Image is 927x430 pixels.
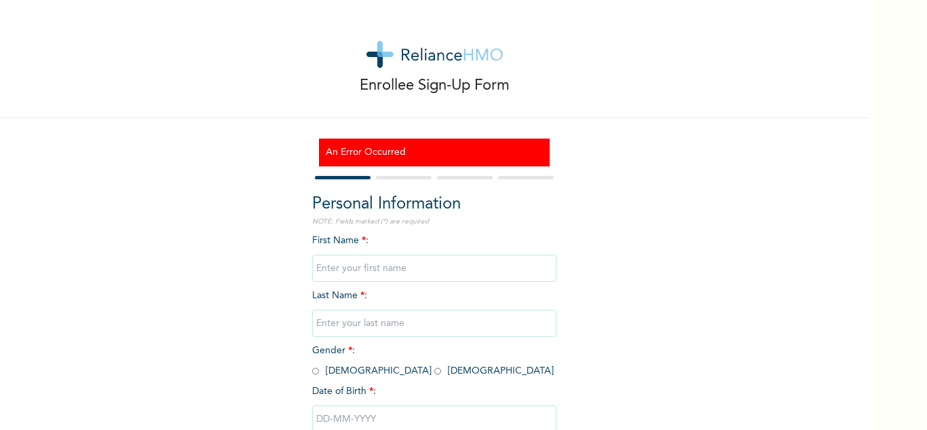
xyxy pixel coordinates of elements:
[312,310,556,337] input: Enter your last name
[312,236,556,273] span: First Name :
[366,41,503,68] img: logo
[312,291,556,328] span: Last Name :
[312,217,556,227] p: NOTE: Fields marked (*) are required
[312,384,376,399] span: Date of Birth :
[326,145,543,160] h3: An Error Occurred
[312,255,556,282] input: Enter your first name
[312,192,556,217] h2: Personal Information
[312,346,554,376] span: Gender : [DEMOGRAPHIC_DATA] [DEMOGRAPHIC_DATA]
[360,75,510,97] p: Enrollee Sign-Up Form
